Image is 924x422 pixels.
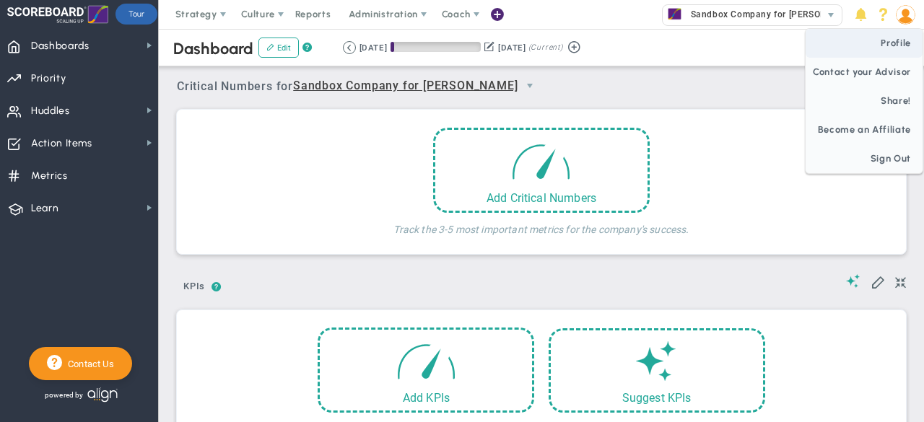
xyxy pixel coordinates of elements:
[881,95,911,106] font: Share!
[818,124,911,135] font: Become an Affiliate
[343,41,356,54] button: Go to previous period
[691,9,861,19] font: Sandbox Company for [PERSON_NAME]
[393,224,689,235] font: Track the 3-5 most important metrics for the company's success.
[45,391,84,399] font: powered by
[846,274,860,288] span: Suggestions (AI Feature)
[241,9,275,19] font: Culture
[821,5,842,25] span: select
[487,191,596,205] font: Add Critical Numbers
[498,43,526,53] font: [DATE]
[68,359,114,369] font: Contact Us
[391,42,481,52] div: Period Progress: 4% Day 4 of 90 with 86 remaining.
[29,384,178,406] div: Powered by Align
[293,79,518,92] font: Sandbox Company for [PERSON_NAME]
[31,202,58,214] font: Learn
[31,170,68,182] font: Metrics
[359,43,387,53] font: [DATE]
[518,74,542,98] span: select
[31,105,70,117] font: Huddles
[295,9,331,19] font: Reports
[183,281,205,291] font: KPIs
[349,9,417,19] font: Administration
[528,43,563,52] font: (Current)
[666,5,684,23] img: 19818.Company.photo
[258,38,299,58] button: Edit
[173,39,253,58] font: Dashboard
[31,40,90,52] font: Dashboards
[813,66,911,77] font: Contact your Advisor
[277,43,291,53] font: Edit
[175,9,217,19] font: Strategy
[871,274,885,289] span: Edit My KPIs
[622,391,692,405] font: Suggest KPIs
[31,137,92,149] font: Action Items
[403,391,450,405] font: Add KPIs
[177,275,212,301] button: KPIs
[31,72,66,84] font: Priority
[177,79,293,93] font: Critical Numbers for
[896,5,915,25] img: 41317.Person.photo
[871,153,911,164] font: Sign Out
[442,9,471,19] font: Coach
[881,38,911,48] font: Profile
